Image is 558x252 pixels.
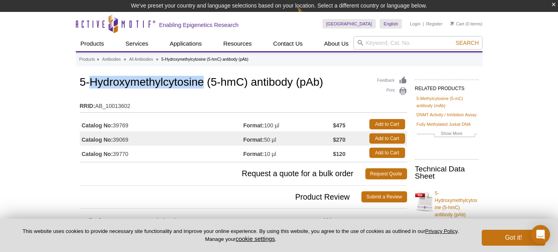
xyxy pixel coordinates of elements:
[82,150,113,158] strong: Catalog No:
[410,21,421,27] a: Login
[80,168,365,179] span: Request a quote for a bulk order
[317,217,407,224] div: Rabbit
[79,56,95,63] a: Products
[246,217,261,224] strong: Host:
[322,19,376,29] a: [GEOGRAPHIC_DATA]
[80,131,243,146] td: 39069
[426,21,442,27] a: Register
[121,36,153,51] a: Services
[417,130,477,139] a: Show More
[297,6,318,25] img: Change Here
[129,56,153,63] a: All Antibodies
[415,185,479,218] a: 5-Hydroxymethylcytosine (5-hmC) antibody (pAb)
[80,102,95,110] strong: RRID:
[482,230,545,246] button: Got it!
[80,117,243,131] td: 39769
[150,217,240,224] div: Polyclonal
[268,36,307,51] a: Contact Us
[102,56,121,63] a: Antibodies
[80,146,243,160] td: 39770
[417,95,477,109] a: 5-Methylcytosine (5-mC) antibody (mAb)
[13,228,469,243] p: This website uses cookies to provide necessary site functionality and improve your online experie...
[450,21,464,27] a: Cart
[361,191,407,202] a: Submit a Review
[243,146,333,160] td: 10 µl
[417,121,471,128] a: Fully Methylated Jurkat DNA
[333,122,346,129] strong: $475
[97,57,99,62] li: »
[218,36,257,51] a: Resources
[243,122,264,129] strong: Format:
[369,133,405,144] a: Add to Cart
[80,76,407,90] h1: 5-Hydroxymethylcytosine (5-hmC) antibody (pAb)
[531,225,550,244] div: Open Intercom Messenger
[243,136,264,143] strong: Format:
[82,122,113,129] strong: Catalog No:
[333,150,346,158] strong: $120
[319,36,353,51] a: About Us
[425,228,458,234] a: Privacy Policy
[456,40,479,46] span: Search
[82,136,113,143] strong: Catalog No:
[450,19,483,29] li: (0 items)
[80,98,407,110] td: AB_10013602
[377,76,407,85] a: Feedback
[417,111,477,118] a: DNMT Activity / Inhibition Assay
[453,39,481,46] button: Search
[156,57,158,62] li: »
[423,19,424,29] li: |
[159,21,239,29] h2: Enabling Epigenetics Research
[76,36,109,51] a: Products
[369,148,405,158] a: Add to Cart
[365,168,407,179] a: Request Quote
[415,79,479,94] h2: RELATED PRODUCTS
[380,19,402,29] a: English
[243,131,333,146] td: 50 µl
[353,36,483,50] input: Keyword, Cat. No.
[333,136,346,143] strong: $270
[243,117,333,131] td: 100 µl
[377,87,407,96] a: Print
[450,21,454,25] img: Your Cart
[243,150,264,158] strong: Format:
[415,165,479,180] h2: Technical Data Sheet
[236,235,275,242] button: cookie settings
[80,191,362,202] span: Product Review
[165,36,207,51] a: Applications
[124,57,126,62] li: »
[161,57,248,62] li: 5-Hydroxymethylcytosine (5-hmC) antibody (pAb)
[80,217,120,224] strong: Antibody Type:
[369,119,405,129] a: Add to Cart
